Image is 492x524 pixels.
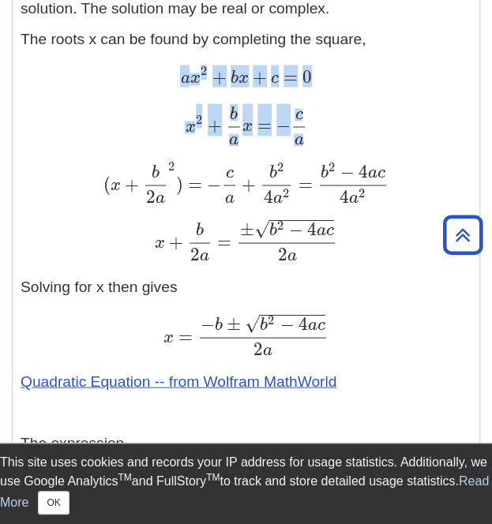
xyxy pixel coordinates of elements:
[253,114,272,136] span: =
[307,316,317,333] span: a
[212,230,231,252] span: =
[349,189,359,206] span: a
[340,185,349,207] span: 4
[287,246,296,264] span: a
[196,111,202,126] span: 2
[227,69,238,87] span: b
[180,69,190,87] span: a
[276,313,294,334] span: −
[294,130,303,148] span: a
[260,316,268,333] span: b
[336,160,355,182] span: −
[325,221,333,238] span: c
[368,163,377,181] span: a
[111,176,121,193] span: x
[223,313,241,334] span: ±
[156,189,165,206] span: a
[245,312,260,333] span: √
[355,160,368,182] span: 4
[242,118,253,135] span: x
[282,185,288,200] span: 2
[294,313,307,334] span: 4
[298,66,312,88] span: 0
[276,159,283,174] span: 2
[263,185,272,207] span: 4
[225,189,235,206] span: a
[263,341,272,358] span: a
[208,66,227,88] span: +
[272,189,282,206] span: a
[204,114,222,136] span: +
[279,66,298,88] span: =
[121,173,139,194] span: +
[226,163,234,181] span: c
[377,163,385,181] span: c
[201,63,207,78] span: 2
[254,338,263,359] span: 2
[165,230,183,252] span: +
[118,472,131,483] sup: TM
[329,159,335,174] span: 2
[190,243,200,264] span: 2
[185,118,195,135] span: x
[21,28,471,393] p: The roots x can be found by completing the square, Solving for x then gives
[268,312,274,327] span: 2
[215,316,223,333] span: b
[190,69,200,87] span: x
[293,173,312,194] span: =
[272,114,291,136] span: −
[284,218,302,239] span: −
[183,173,202,194] span: =
[38,491,69,515] button: Close
[359,185,365,200] span: 2
[238,69,249,87] span: x
[200,246,209,264] span: a
[321,163,329,181] span: b
[103,173,111,194] span: (
[174,325,193,346] span: =
[249,66,267,88] span: +
[269,163,276,181] span: b
[269,221,276,238] span: b
[267,69,279,87] span: c
[202,173,221,194] span: −
[254,217,269,238] span: √
[155,234,165,251] span: x
[302,218,316,239] span: 4
[146,185,156,207] span: 2
[277,243,287,264] span: 2
[276,217,283,232] span: 2
[201,313,215,334] span: −
[316,221,325,238] span: a
[295,105,302,122] span: c
[229,130,238,148] span: a
[206,472,220,483] sup: TM
[239,218,254,239] span: ±
[21,372,336,389] a: Quadratic Equation -- from Wolfram MathWorld
[230,105,238,122] span: b
[152,163,160,181] span: b
[438,224,488,245] a: Back to Top
[163,328,174,346] span: x
[238,173,256,194] span: +
[196,221,204,238] span: b
[168,158,175,173] span: 2
[176,173,183,194] span: )
[317,316,325,333] span: c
